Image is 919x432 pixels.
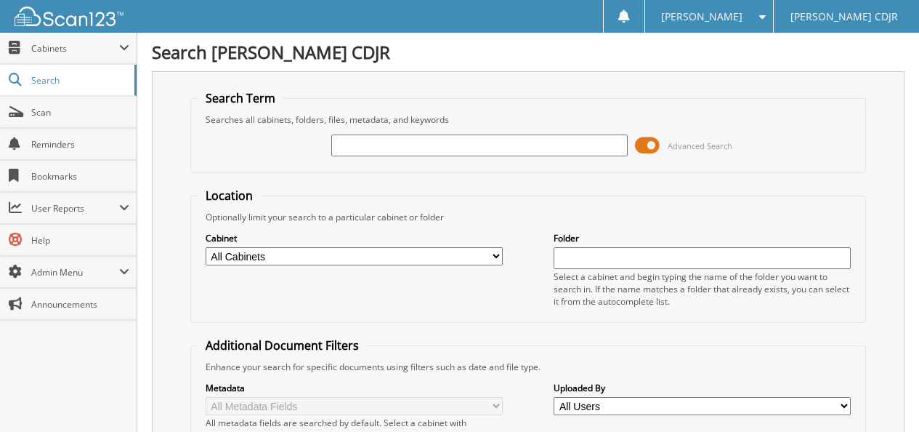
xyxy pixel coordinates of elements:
[661,12,742,21] span: [PERSON_NAME]
[198,337,366,353] legend: Additional Document Filters
[31,202,119,215] span: User Reports
[31,266,119,279] span: Admin Menu
[198,90,283,106] legend: Search Term
[31,74,127,87] span: Search
[554,232,851,244] label: Folder
[554,382,851,394] label: Uploaded By
[846,362,919,432] iframe: Chat Widget
[31,298,129,311] span: Announcements
[15,7,124,26] img: scan123-logo-white.svg
[206,382,503,394] label: Metadata
[152,40,904,64] h1: Search [PERSON_NAME] CDJR
[198,361,858,373] div: Enhance your search for specific documents using filters such as date and file type.
[554,271,851,308] div: Select a cabinet and begin typing the name of the folder you want to search in. If the name match...
[31,170,129,183] span: Bookmarks
[198,188,260,204] legend: Location
[198,113,858,126] div: Searches all cabinets, folders, files, metadata, and keywords
[31,234,129,247] span: Help
[198,211,858,223] div: Optionally limit your search to a particular cabinet or folder
[668,140,732,151] span: Advanced Search
[31,42,119,55] span: Cabinets
[206,232,503,244] label: Cabinet
[790,12,898,21] span: [PERSON_NAME] CDJR
[31,138,129,151] span: Reminders
[31,106,129,119] span: Scan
